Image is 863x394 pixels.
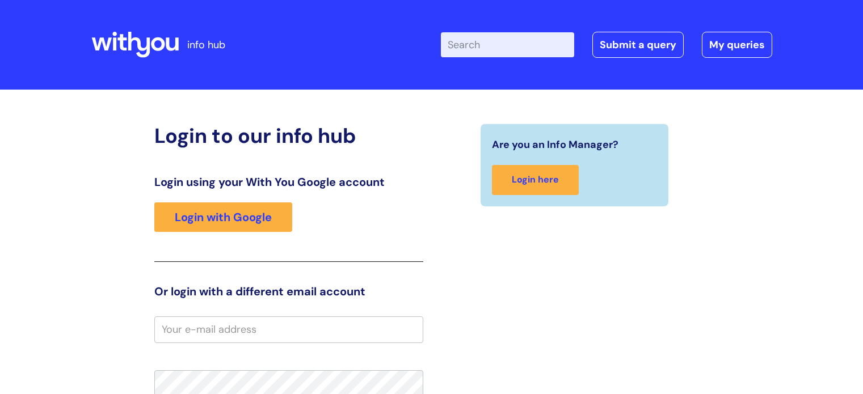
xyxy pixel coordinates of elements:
[187,36,225,54] p: info hub
[154,175,423,189] h3: Login using your With You Google account
[592,32,684,58] a: Submit a query
[441,32,574,57] input: Search
[492,165,579,195] a: Login here
[154,285,423,298] h3: Or login with a different email account
[154,202,292,232] a: Login with Google
[154,124,423,148] h2: Login to our info hub
[492,135,618,154] span: Are you an Info Manager?
[154,316,423,342] input: Your e-mail address
[702,32,772,58] a: My queries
